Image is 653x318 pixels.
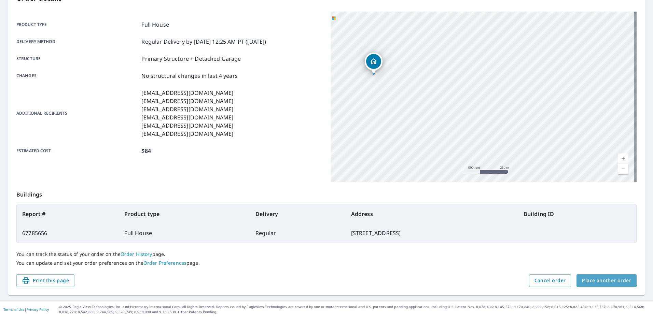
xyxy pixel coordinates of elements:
th: Delivery [250,204,346,223]
p: Changes [16,72,139,80]
td: [STREET_ADDRESS] [346,223,518,243]
th: Address [346,204,518,223]
p: Full House [141,20,169,29]
a: Order History [121,251,152,257]
a: Terms of Use [3,307,25,312]
span: Place another order [582,276,631,285]
p: [EMAIL_ADDRESS][DOMAIN_NAME] [141,105,233,113]
p: [EMAIL_ADDRESS][DOMAIN_NAME] [141,121,233,130]
p: You can track the status of your order on the page. [16,251,637,257]
th: Building ID [518,204,636,223]
span: Cancel order [534,276,566,285]
p: Delivery method [16,38,139,46]
p: Primary Structure + Detached Garage [141,55,241,63]
td: Regular [250,223,346,243]
p: No structural changes in last 4 years [141,72,238,80]
a: Privacy Policy [27,307,49,312]
p: Regular Delivery by [DATE] 12:25 AM PT ([DATE]) [141,38,266,46]
p: Product type [16,20,139,29]
button: Print this page [16,274,74,287]
p: [EMAIL_ADDRESS][DOMAIN_NAME] [141,113,233,121]
a: Current Level 15, Zoom Out [618,164,628,174]
th: Report # [17,204,119,223]
a: Current Level 15, Zoom In [618,154,628,164]
button: Cancel order [529,274,571,287]
p: [EMAIL_ADDRESS][DOMAIN_NAME] [141,97,233,105]
p: | [3,307,49,312]
p: $84 [141,147,151,155]
a: Order Preferences [143,260,186,266]
th: Product type [119,204,250,223]
div: Dropped pin, building 1, Residential property, 252 25 AVE NE CALGARY AB T2E1Y1 [365,53,383,74]
button: Place another order [576,274,637,287]
td: Full House [119,223,250,243]
p: [EMAIL_ADDRESS][DOMAIN_NAME] [141,130,233,138]
p: [EMAIL_ADDRESS][DOMAIN_NAME] [141,89,233,97]
p: Estimated cost [16,147,139,155]
p: Additional recipients [16,89,139,138]
p: You can update and set your order preferences on the page. [16,260,637,266]
p: Buildings [16,182,637,204]
p: Structure [16,55,139,63]
span: Print this page [22,276,69,285]
td: 67785656 [17,223,119,243]
p: © 2025 Eagle View Technologies, Inc. and Pictometry International Corp. All Rights Reserved. Repo... [59,304,650,315]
